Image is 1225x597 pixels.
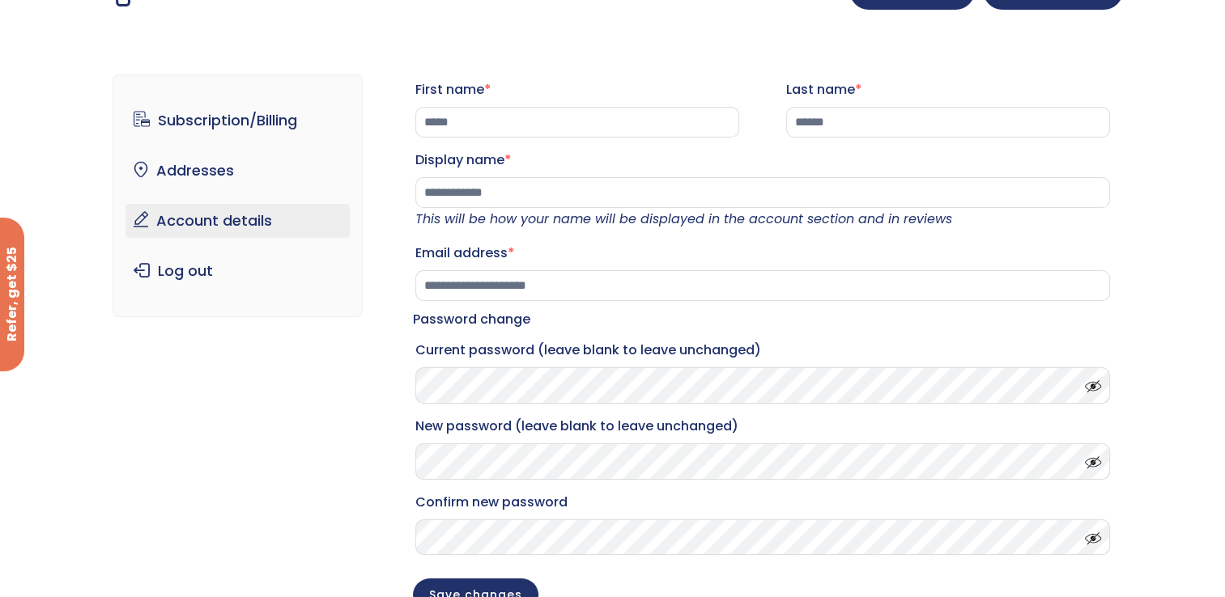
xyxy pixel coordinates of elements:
label: Confirm new password [415,489,1110,515]
label: Last name [786,77,1110,103]
em: This will be how your name will be displayed in the account section and in reviews [415,210,952,228]
a: Account details [125,204,350,238]
label: Display name [415,147,1110,173]
nav: Account pages [113,74,363,317]
label: New password (leave blank to leave unchanged) [415,413,1110,439]
label: Current password (leave blank to leave unchanged) [415,337,1110,363]
legend: Password change [413,308,530,331]
a: Addresses [125,154,350,188]
a: Log out [125,254,350,288]
label: Email address [415,240,1110,266]
a: Subscription/Billing [125,104,350,138]
label: First name [415,77,739,103]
